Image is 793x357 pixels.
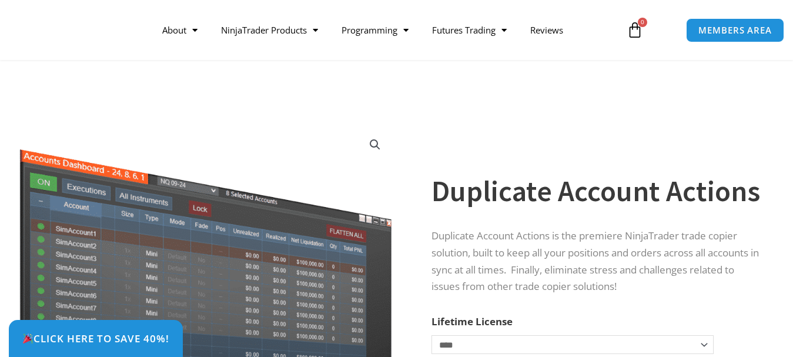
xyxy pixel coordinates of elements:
p: Duplicate Account Actions is the premiere NinjaTrader trade copier solution, built to keep all yo... [431,228,764,296]
a: 🎉Click Here to save 40%! [9,320,183,357]
span: 0 [638,18,647,27]
a: View full-screen image gallery [364,134,386,155]
a: Programming [330,16,420,44]
a: NinjaTrader Products [209,16,330,44]
a: 0 [609,13,661,47]
span: MEMBERS AREA [698,26,772,35]
h1: Duplicate Account Actions [431,171,764,212]
img: 🎉 [23,333,33,343]
a: Reviews [518,16,575,44]
a: About [150,16,209,44]
a: MEMBERS AREA [686,18,784,42]
img: LogoAI | Affordable Indicators – NinjaTrader [16,9,142,51]
span: Click Here to save 40%! [22,333,169,343]
a: Futures Trading [420,16,518,44]
label: Lifetime License [431,315,513,328]
nav: Menu [150,16,618,44]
